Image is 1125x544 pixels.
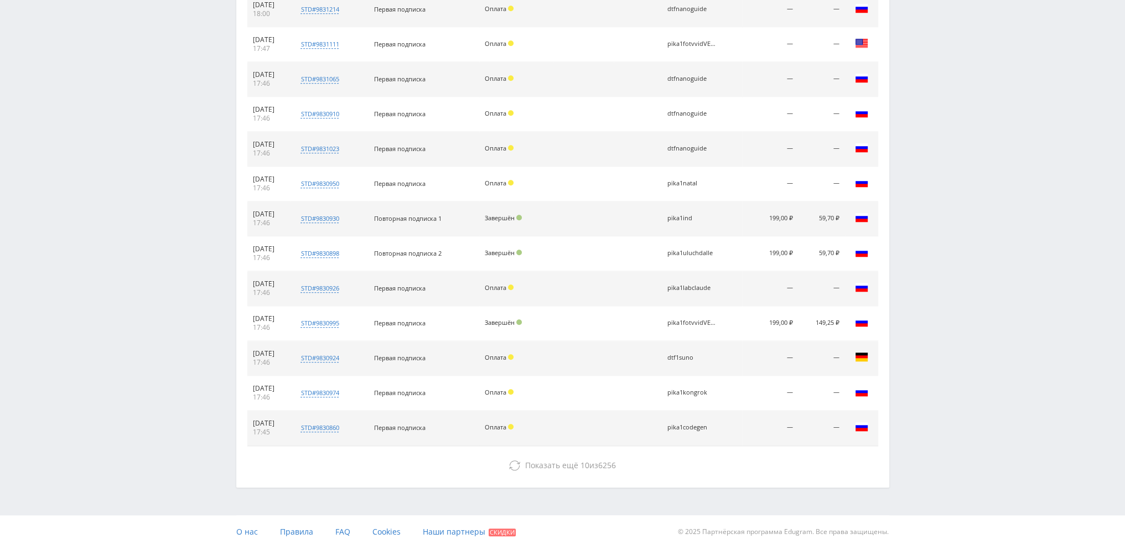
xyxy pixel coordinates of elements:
span: 6256 [598,460,616,470]
div: std#9830995 [300,319,339,328]
div: 17:46 [253,79,285,88]
span: Повторная подписка 1 [374,214,442,222]
div: 17:46 [253,253,285,262]
div: std#9831111 [300,40,339,49]
span: Оплата [485,4,506,13]
div: [DATE] [253,1,285,9]
span: Холд [508,75,514,81]
div: [DATE] [253,70,285,79]
span: Первая подписка [374,5,426,13]
span: Оплата [485,39,506,48]
div: [DATE] [253,35,285,44]
img: rus.png [855,2,868,15]
div: dtfnanoguide [667,110,717,117]
img: deu.png [855,350,868,364]
div: std#9830926 [300,284,339,293]
span: Холд [508,40,514,46]
td: — [742,341,799,376]
span: Завершён [485,318,515,327]
td: 199,00 ₽ [742,201,799,236]
span: Первая подписка [374,354,426,362]
span: Первая подписка [374,110,426,118]
img: rus.png [855,176,868,189]
div: 17:47 [253,44,285,53]
div: [DATE] [253,314,285,323]
span: Оплата [485,423,506,431]
div: pika1fotvvidVEO3 [667,319,717,327]
div: std#9830898 [300,249,339,258]
button: Показать ещё 10из6256 [247,454,878,476]
span: Холд [508,145,514,151]
span: Правила [280,526,313,537]
div: std#9830910 [300,110,339,118]
div: pika1kongrok [667,389,717,396]
span: Холд [508,354,514,360]
img: rus.png [855,315,868,329]
span: Первая подписка [374,388,426,397]
span: Скидки [489,529,516,536]
div: 18:00 [253,9,285,18]
div: dtf1suno [667,354,717,361]
div: 17:46 [253,393,285,402]
span: Первая подписка [374,75,426,83]
div: std#9830950 [300,179,339,188]
span: Оплата [485,179,506,187]
td: — [742,167,799,201]
div: 17:46 [253,219,285,227]
span: Холд [508,284,514,290]
td: — [799,376,844,411]
span: Завершён [485,214,515,222]
div: [DATE] [253,245,285,253]
span: Холд [508,424,514,429]
div: 17:46 [253,149,285,158]
div: std#9831023 [300,144,339,153]
div: [DATE] [253,279,285,288]
td: 199,00 ₽ [742,236,799,271]
img: rus.png [855,71,868,85]
div: [DATE] [253,175,285,184]
span: Повторная подписка 2 [374,249,442,257]
td: 59,70 ₽ [799,236,844,271]
span: FAQ [335,526,350,537]
span: Холд [508,110,514,116]
div: [DATE] [253,419,285,428]
span: Оплата [485,353,506,361]
td: 59,70 ₽ [799,201,844,236]
img: rus.png [855,420,868,433]
img: rus.png [855,385,868,398]
div: pika1uluchdalle [667,250,717,257]
span: Оплата [485,109,506,117]
span: О нас [236,526,258,537]
div: 17:46 [253,323,285,332]
div: std#9830860 [300,423,339,432]
span: Первая подписка [374,144,426,153]
div: pika1codegen [667,424,717,431]
td: 199,00 ₽ [742,306,799,341]
span: Завершён [485,248,515,257]
td: — [742,271,799,306]
div: dtfnanoguide [667,75,717,82]
div: std#9830974 [300,388,339,397]
div: pika1ind [667,215,717,222]
td: — [742,376,799,411]
span: Показать ещё [525,460,578,470]
td: — [742,27,799,62]
span: Оплата [485,388,506,396]
span: Первая подписка [374,423,426,432]
img: rus.png [855,106,868,120]
td: — [799,132,844,167]
span: Оплата [485,74,506,82]
div: pika1natal [667,180,717,187]
div: dtfnanoguide [667,145,717,152]
span: Первая подписка [374,284,426,292]
div: [DATE] [253,384,285,393]
div: 17:46 [253,114,285,123]
img: usa.png [855,37,868,50]
span: Холд [508,6,514,11]
span: Первая подписка [374,179,426,188]
div: std#9831214 [300,5,339,14]
div: pika1labclaude [667,284,717,292]
div: 17:46 [253,184,285,193]
td: — [799,167,844,201]
div: std#9830924 [300,354,339,362]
